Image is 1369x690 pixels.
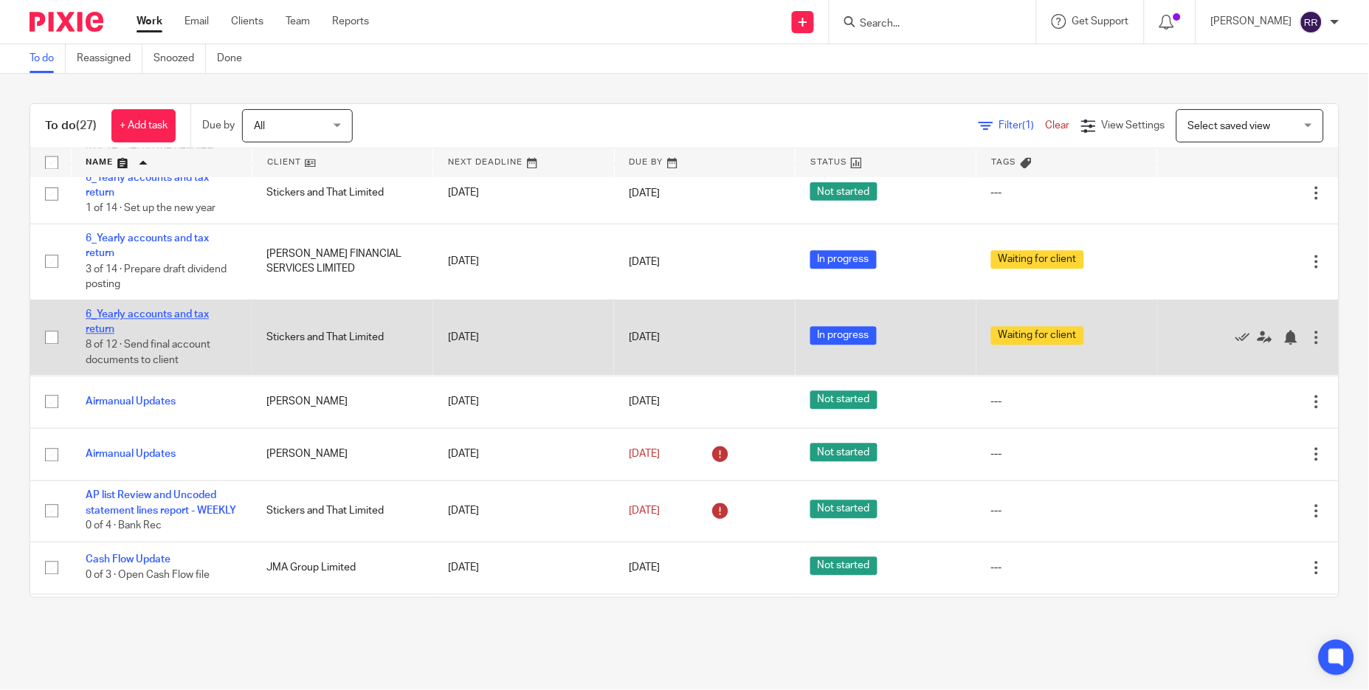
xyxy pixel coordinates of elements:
a: Email [185,14,209,29]
span: Not started [810,557,877,576]
td: [PERSON_NAME] [252,376,432,428]
span: Not started [810,391,877,410]
span: [DATE] [629,188,660,199]
a: Airmanual Updates [86,397,176,407]
div: --- [991,186,1142,201]
span: Waiting for client [991,327,1084,345]
span: Get Support [1072,16,1129,27]
span: Waiting for client [991,251,1084,269]
a: Work [137,14,162,29]
td: Stickers and That Limited [252,163,432,224]
a: 6_Yearly accounts and tax return [86,310,209,335]
td: [DATE] [433,376,614,428]
a: Done [217,44,253,73]
span: (1) [1023,120,1035,131]
td: [DATE] [433,595,614,647]
span: In progress [810,327,877,345]
div: --- [991,447,1142,462]
span: Tags [992,159,1017,167]
a: Reassigned [77,44,142,73]
a: To do [30,44,66,73]
span: [DATE] [629,563,660,573]
span: [DATE] [629,397,660,407]
div: --- [991,504,1142,519]
span: [DATE] [629,506,660,517]
p: [PERSON_NAME] [1211,14,1292,29]
span: 0 of 3 · Open Cash Flow file [86,570,210,581]
a: + Add task [111,109,176,142]
td: [PERSON_NAME] FINANCIAL SERVICES LIMITED [252,224,432,300]
a: Snoozed [154,44,206,73]
span: In progress [810,251,877,269]
td: [DATE] [433,300,614,376]
td: Stickers and That Limited [252,481,432,542]
span: Not started [810,182,877,201]
span: Select saved view [1188,121,1271,131]
span: [DATE] [629,333,660,343]
td: [DATE] [433,481,614,542]
span: 3 of 14 · Prepare draft dividend posting [86,264,227,290]
a: Airmanual Updates [86,449,176,460]
span: 0 of 4 · Bank Rec [86,521,162,531]
a: Reports [332,14,369,29]
a: Cash Flow Update [86,555,170,565]
span: 1 of 14 · Set up the new year [86,204,215,214]
a: AP list Review and Uncoded statement lines report - WEEKLY [86,491,236,516]
input: Search [859,18,992,31]
p: Due by [202,118,235,133]
td: [DATE] [433,542,614,594]
a: Team [286,14,310,29]
td: [DATE] [433,163,614,224]
div: --- [991,561,1142,576]
td: Mincka Ltd [252,595,432,647]
a: Clear [1046,120,1070,131]
td: JMA Group Limited [252,542,432,594]
td: [DATE] [433,429,614,481]
td: Stickers and That Limited [252,300,432,376]
td: [DATE] [433,224,614,300]
span: Filter [999,120,1046,131]
span: 8 of 12 · Send final account documents to client [86,340,210,366]
span: All [254,121,265,131]
span: [DATE] [629,257,660,267]
a: Clients [231,14,263,29]
img: Pixie [30,12,103,32]
span: Not started [810,500,877,519]
span: View Settings [1102,120,1165,131]
img: svg%3E [1300,10,1323,34]
span: [DATE] [629,449,660,460]
a: 6_Yearly accounts and tax return [86,234,209,259]
div: --- [991,395,1142,410]
span: (27) [76,120,97,131]
td: [PERSON_NAME] [252,429,432,481]
span: Not started [810,444,877,462]
a: Mark as done [1235,331,1258,345]
h1: To do [45,118,97,134]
